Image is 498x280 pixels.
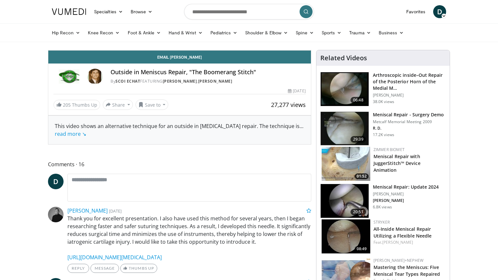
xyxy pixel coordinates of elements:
h3: Meniscal Repair: Update 2024 [373,184,439,190]
div: This video shows an alternative technique for an outside in [MEDICAL_DATA] repair. The technique is [55,122,304,138]
a: 20:51 Meniscal Repair: Update 2024 [PERSON_NAME] [PERSON_NAME] 6.8K views [320,184,446,218]
p: [PERSON_NAME] [373,93,446,98]
a: Mastering the Meniscus: Five Meniscal Tear Types Repaired [373,264,440,277]
a: Business [375,26,408,39]
a: Message [90,264,119,273]
a: Sports [318,26,346,39]
a: 205 Thumbs Up [53,100,100,110]
img: 50c219b3-c08f-4b6c-9bf8-c5ca6333d247.150x105_q85_crop-smart_upscale.jpg [322,147,370,181]
a: D [48,174,64,189]
a: [PERSON_NAME] [198,78,232,84]
button: Save to [136,99,169,110]
span: Comments 16 [48,160,311,169]
div: Feat. [373,239,445,245]
a: Spine [292,26,317,39]
p: Metcalf Memorial Meeting 2009 [373,119,444,124]
a: [URL][DOMAIN_NAME][MEDICAL_DATA] [67,254,162,261]
a: Specialties [90,5,127,18]
a: 29:39 Meniscal Repair - Surgery Demo Metcalf Memorial Meeting 2009 R. D. 17.2K views [320,111,446,146]
video-js: Video Player [48,50,311,51]
a: Email [PERSON_NAME] [48,51,311,64]
img: 106a3a39-ec7f-4e65-a126-9a23cf1eacd5.150x105_q85_crop-smart_upscale.jpg [321,184,369,218]
a: Trauma [345,26,375,39]
a: Knee Recon [84,26,124,39]
h4: Outside in Meniscus Repair, "The Boomerang Stitch" [111,69,306,76]
span: 06:48 [350,97,366,103]
span: 29:39 [350,136,366,143]
img: Avatar [48,207,64,222]
a: [PERSON_NAME]+Nephew [373,258,423,263]
p: Thank you for excellent presentation. I also have used this method for several years, then I bega... [67,215,311,261]
a: Thumbs Up [120,264,157,273]
a: [PERSON_NAME] [67,207,108,214]
a: Reply [67,264,89,273]
a: Browse [127,5,157,18]
a: Foot & Ankle [124,26,165,39]
span: 08:49 [355,246,369,252]
span: 27,277 views [271,101,306,109]
p: 38.0K views [373,99,394,104]
img: hunt_3.png.150x105_q85_crop-smart_upscale.jpg [321,112,369,146]
a: Stryker [373,219,390,225]
a: 08:49 [322,219,370,253]
span: 01:52 [355,173,369,179]
h3: Arthroscopic inside–Out Repair of the Posterior Horn of the Medial M… [373,72,446,91]
p: 17.2K views [373,132,394,137]
a: Hand & Wrist [165,26,207,39]
small: [DATE] [109,208,122,214]
a: 06:48 Arthroscopic inside–Out Repair of the Posterior Horn of the Medial M… [PERSON_NAME] 38.0K v... [320,72,446,106]
a: D [433,5,446,18]
img: 1c2750b8-5e5e-4220-9de8-d61e1844207f.150x105_q85_crop-smart_upscale.jpg [322,219,370,253]
span: 20:51 [350,209,366,215]
span: 205 [63,102,71,108]
img: SCOI eChat [53,69,85,84]
a: SCOI eChat [115,78,140,84]
a: read more ↘ [55,130,86,137]
a: Meniscal Repair with JuggerStitch™ Device Animation [373,153,421,173]
img: VuMedi Logo [52,8,86,15]
h4: Related Videos [320,54,367,62]
h3: Meniscal Repair - Surgery Demo [373,111,444,118]
button: Share [103,99,133,110]
a: [PERSON_NAME] [382,239,413,245]
a: Hip Recon [48,26,84,39]
a: 01:52 [322,147,370,181]
img: Avatar [87,69,103,84]
div: By FEATURING , [111,78,306,84]
p: 6.8K views [373,204,392,210]
a: Favorites [402,5,429,18]
a: [PERSON_NAME] [163,78,197,84]
input: Search topics, interventions [184,4,314,19]
p: [PERSON_NAME] [373,198,439,203]
p: R. D. [373,126,444,131]
a: All-Inside Meniscal Repair Utilizing a Flexible Needle [373,226,432,239]
img: baen_1.png.150x105_q85_crop-smart_upscale.jpg [321,72,369,106]
a: Pediatrics [207,26,241,39]
div: [DATE] [288,88,305,94]
p: [PERSON_NAME] [373,192,439,197]
a: Zimmer Biomet [373,147,405,152]
a: Shoulder & Elbow [241,26,292,39]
